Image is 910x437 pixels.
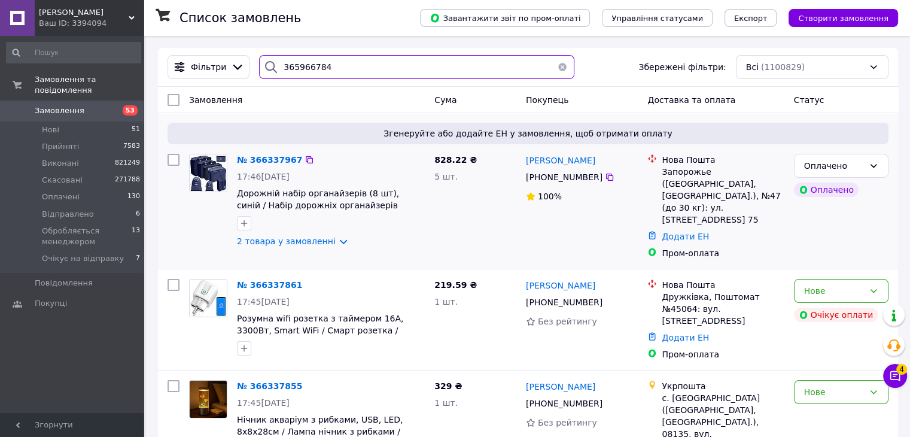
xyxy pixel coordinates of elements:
[237,398,290,408] span: 17:45[DATE]
[526,154,595,166] a: [PERSON_NAME]
[662,166,784,226] div: Запорожье ([GEOGRAPHIC_DATA], [GEOGRAPHIC_DATA].), №47 (до 30 кг): ул. [STREET_ADDRESS] 75
[42,192,80,202] span: Оплачені
[434,398,458,408] span: 1 шт.
[179,11,301,25] h1: Список замовлень
[662,154,784,166] div: Нова Пошта
[526,382,595,392] span: [PERSON_NAME]
[237,189,399,210] a: Дорожній набір органайзерів (8 шт), синій / Набір дорожніх органайзерів
[189,154,227,192] a: Фото товару
[42,158,79,169] span: Виконані
[123,141,140,152] span: 7583
[190,381,227,418] img: Фото товару
[6,42,141,63] input: Пошук
[638,61,726,73] span: Збережені фільтри:
[883,364,907,388] button: Чат з покупцем4
[662,348,784,360] div: Пром-оплата
[35,298,67,309] span: Покупці
[794,308,878,322] div: Очікує оплати
[526,156,595,165] span: [PERSON_NAME]
[804,386,864,399] div: Нове
[526,281,595,290] span: [PERSON_NAME]
[434,95,456,105] span: Cума
[237,155,302,165] a: № 366337967
[237,314,403,347] a: Розумна wifi розетка з таймером 16А, 3300Вт, Smart WiFi / Смарт розетка / Вайфай розетка
[662,333,709,342] a: Додати ЕН
[42,226,132,247] span: Обробляється менеджером
[434,155,477,165] span: 828.22 ₴
[896,364,907,375] span: 4
[794,183,859,197] div: Оплачено
[430,13,580,23] span: Завантажити звіт по пром-оплаті
[39,7,129,18] span: HUGO
[789,9,898,27] button: Створити замовлення
[662,380,784,392] div: Укрпошта
[115,158,140,169] span: 821249
[725,9,777,27] button: Експорт
[132,125,140,135] span: 51
[35,105,84,116] span: Замовлення
[237,236,336,246] a: 2 товара у замовленні
[550,55,574,79] button: Очистить
[734,14,768,23] span: Експорт
[434,280,477,290] span: 219.59 ₴
[804,159,864,172] div: Оплачено
[237,297,290,306] span: 17:45[DATE]
[434,381,462,391] span: 329 ₴
[42,125,59,135] span: Нові
[524,294,605,311] div: [PHONE_NUMBER]
[190,280,227,317] img: Фото товару
[662,279,784,291] div: Нова Пошта
[259,55,574,79] input: Пошук за номером замовлення, ПІБ покупця, номером телефону, Email, номером накладної
[127,192,140,202] span: 130
[136,209,140,220] span: 6
[526,381,595,393] a: [PERSON_NAME]
[662,232,709,241] a: Додати ЕН
[526,95,568,105] span: Покупець
[434,297,458,306] span: 1 шт.
[434,172,458,181] span: 5 шт.
[42,141,79,152] span: Прийняті
[189,380,227,418] a: Фото товару
[172,128,884,139] span: Згенеруйте або додайте ЕН у замовлення, щоб отримати оплату
[798,14,888,23] span: Створити замовлення
[35,74,144,96] span: Замовлення та повідомлення
[42,253,124,264] span: Очікує на відправку
[420,9,590,27] button: Завантажити звіт по пром-оплаті
[538,317,597,326] span: Без рейтингу
[132,226,140,247] span: 13
[39,18,144,29] div: Ваш ID: 3394094
[746,61,759,73] span: Всі
[42,175,83,186] span: Скасовані
[777,13,898,22] a: Створити замовлення
[524,169,605,186] div: [PHONE_NUMBER]
[123,105,138,116] span: 53
[136,253,140,264] span: 7
[662,247,784,259] div: Пром-оплата
[189,279,227,317] a: Фото товару
[647,95,735,105] span: Доставка та оплата
[237,172,290,181] span: 17:46[DATE]
[804,284,864,298] div: Нове
[237,280,302,290] a: № 366337861
[538,192,562,201] span: 100%
[794,95,824,105] span: Статус
[662,291,784,327] div: Дружківка, Поштомат №45064: вул. [STREET_ADDRESS]
[538,418,597,427] span: Без рейтингу
[761,62,805,72] span: (1100829)
[526,280,595,292] a: [PERSON_NAME]
[190,154,227,192] img: Фото товару
[115,175,140,186] span: 271788
[189,95,242,105] span: Замовлення
[191,61,226,73] span: Фільтри
[42,209,94,220] span: Відправлено
[237,381,302,391] a: № 366337855
[35,278,93,289] span: Повідомлення
[611,14,703,23] span: Управління статусами
[602,9,713,27] button: Управління статусами
[524,395,605,412] div: [PHONE_NUMBER]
